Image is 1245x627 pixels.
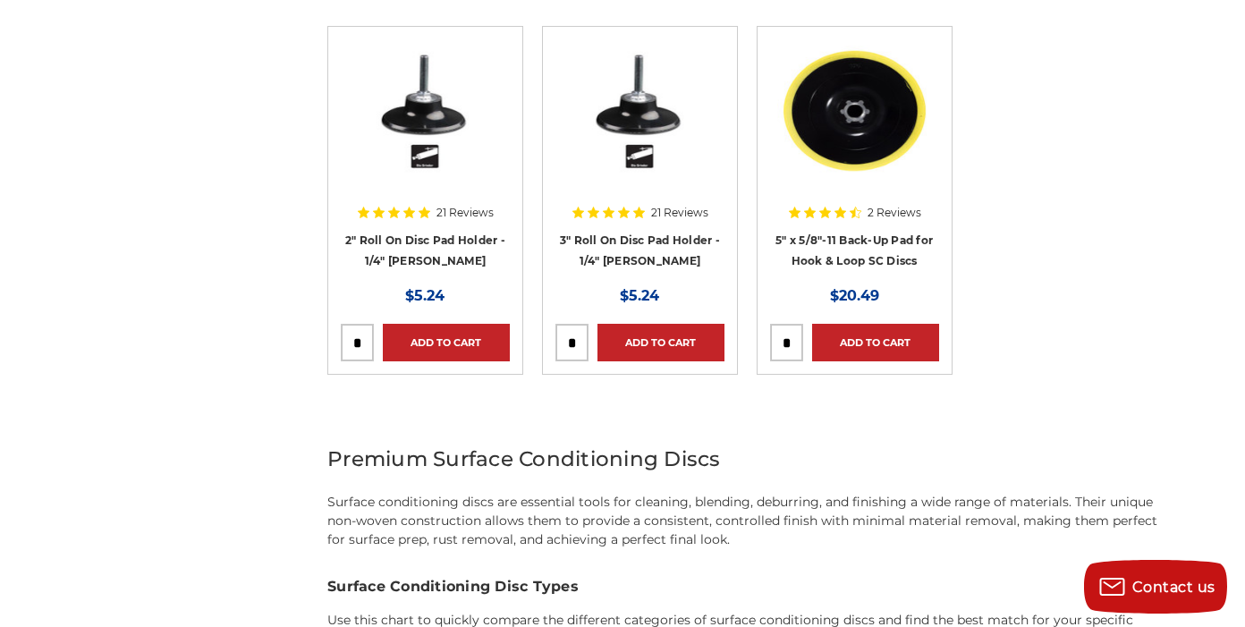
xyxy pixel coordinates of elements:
[327,493,1166,549] p: Surface conditioning discs are essential tools for cleaning, blending, deburring, and finishing a...
[555,39,724,182] img: 3" Roll On Disc Pad Holder - 1/4" Shank
[327,444,1166,475] h2: Premium Surface Conditioning Discs
[775,233,933,267] a: 5" x 5/8"-11 Back-Up Pad for Hook & Loop SC Discs
[560,233,720,267] a: 3" Roll On Disc Pad Holder - 1/4" [PERSON_NAME]
[383,324,510,361] a: Add to Cart
[555,39,724,261] a: 3" Roll On Disc Pad Holder - 1/4" Shank
[341,39,510,261] a: 2" Roll On Disc Pad Holder - 1/4" Shank
[327,576,1166,597] h3: Surface Conditioning Disc Types
[1132,579,1215,596] span: Contact us
[620,287,659,304] span: $5.24
[812,324,939,361] a: Add to Cart
[830,287,879,304] span: $20.49
[770,39,939,182] img: 5" x 5/8"-11 Back-Up Pad for Hook & Loop SC Discs
[597,324,724,361] a: Add to Cart
[405,287,445,304] span: $5.24
[770,39,939,261] a: 5" x 5/8"-11 Back-Up Pad for Hook & Loop SC Discs
[1084,560,1227,614] button: Contact us
[345,233,505,267] a: 2" Roll On Disc Pad Holder - 1/4" [PERSON_NAME]
[341,39,510,182] img: 2" Roll On Disc Pad Holder - 1/4" Shank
